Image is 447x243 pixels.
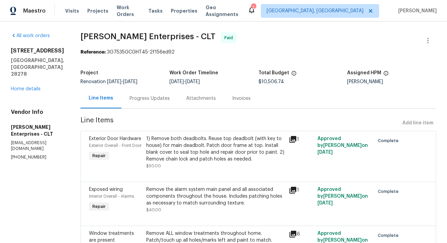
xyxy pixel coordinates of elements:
span: Maestro [23,7,46,14]
span: Work Orders [117,4,140,18]
span: Repair [90,152,108,159]
div: 1 [289,186,313,194]
p: [PHONE_NUMBER] [11,154,64,160]
span: [DATE] [169,79,184,84]
h5: Project [80,71,98,75]
span: Exterior Overall - Front Door [89,143,141,148]
span: Properties [171,7,197,14]
span: Window treatments are present [89,231,134,243]
h5: [GEOGRAPHIC_DATA], [GEOGRAPHIC_DATA] 28278 [11,57,64,77]
span: Approved by [PERSON_NAME] on [317,187,368,206]
span: Complete [378,188,401,195]
b: Reference: [80,50,106,55]
span: [PERSON_NAME] [396,7,437,14]
span: Tasks [148,9,163,13]
h5: Assigned HPM [347,71,381,75]
div: Line Items [89,95,113,102]
span: [DATE] [317,150,333,155]
span: Exterior Door Hardware [89,136,141,141]
h4: Vendor Info [11,109,64,116]
span: [GEOGRAPHIC_DATA], [GEOGRAPHIC_DATA] [267,7,363,14]
div: Attachments [186,95,216,102]
p: [EMAIL_ADDRESS][DOMAIN_NAME] [11,140,64,152]
h5: Work Order Timeline [169,71,218,75]
span: Approved by [PERSON_NAME] on [317,136,368,155]
span: Visits [65,7,79,14]
h5: [PERSON_NAME] Enterprises - CLT [11,124,64,137]
span: [DATE] [107,79,121,84]
span: Complete [378,232,401,239]
span: Paid [224,34,236,41]
span: Exposed wiring [89,187,123,192]
span: Repair [90,203,108,210]
span: The hpm assigned to this work order. [383,71,389,79]
div: 3G7535GCGHT45-2f156ed92 [80,49,436,56]
span: Geo Assignments [206,4,239,18]
span: - [169,79,200,84]
span: $10,506.74 [258,79,284,84]
div: 1) Remove both deadbolts. Reuse top deadbolt (with key to house) for main deadbolt. Patch door fr... [146,135,285,163]
h2: [STREET_ADDRESS] [11,47,64,54]
span: Renovation [80,79,137,84]
span: Complete [378,137,401,144]
span: [PERSON_NAME] Enterprises - CLT [80,32,215,41]
span: [DATE] [317,201,333,206]
div: [PERSON_NAME] [347,79,436,84]
a: All work orders [11,33,50,38]
span: - [107,79,137,84]
span: The total cost of line items that have been proposed by Opendoor. This sum includes line items th... [291,71,297,79]
div: 1 [289,135,313,143]
span: Projects [87,7,108,14]
span: $40.00 [146,208,161,212]
div: 6 [289,230,313,238]
div: Remove the alarm system main panel and all associated components throughout the house. Includes p... [146,186,285,207]
span: $50.00 [146,164,161,168]
span: [DATE] [185,79,200,84]
h5: Total Budget [258,71,289,75]
div: Progress Updates [130,95,170,102]
div: Invoices [232,95,251,102]
span: Line Items [80,117,400,130]
span: [DATE] [123,79,137,84]
div: 2 [251,4,256,11]
a: Home details [11,87,41,91]
span: Interior Overall - Alarms [89,194,134,198]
